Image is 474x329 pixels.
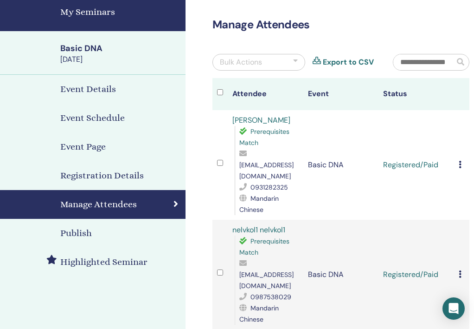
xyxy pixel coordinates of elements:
[60,169,144,183] h4: Registration Details
[239,237,289,257] span: Prerequisites Match
[60,140,106,154] h4: Event Page
[239,304,279,323] span: Mandarin Chinese
[60,197,137,211] h4: Manage Attendees
[60,111,125,125] h4: Event Schedule
[60,226,92,240] h4: Publish
[239,194,279,214] span: Mandarin Chinese
[220,57,262,68] div: Bulk Actions
[212,18,469,32] h2: Manage Attendees
[232,115,290,125] a: [PERSON_NAME]
[303,110,379,220] td: Basic DNA
[228,78,303,110] th: Attendee
[55,43,186,65] a: Basic DNA[DATE]
[250,183,288,191] span: 0931282325
[232,225,285,235] a: nelvkol1 nelvkol1
[60,43,180,54] div: Basic DNA
[60,255,147,269] h4: Highlighted Seminar
[60,5,180,19] h4: My Seminars
[303,78,379,110] th: Event
[250,293,291,301] span: 0987538029
[442,297,465,320] div: Open Intercom Messenger
[239,161,294,180] span: [EMAIL_ADDRESS][DOMAIN_NAME]
[239,270,294,290] span: [EMAIL_ADDRESS][DOMAIN_NAME]
[60,82,116,96] h4: Event Details
[239,127,289,147] span: Prerequisites Match
[378,78,454,110] th: Status
[60,54,180,65] div: [DATE]
[323,57,374,68] a: Export to CSV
